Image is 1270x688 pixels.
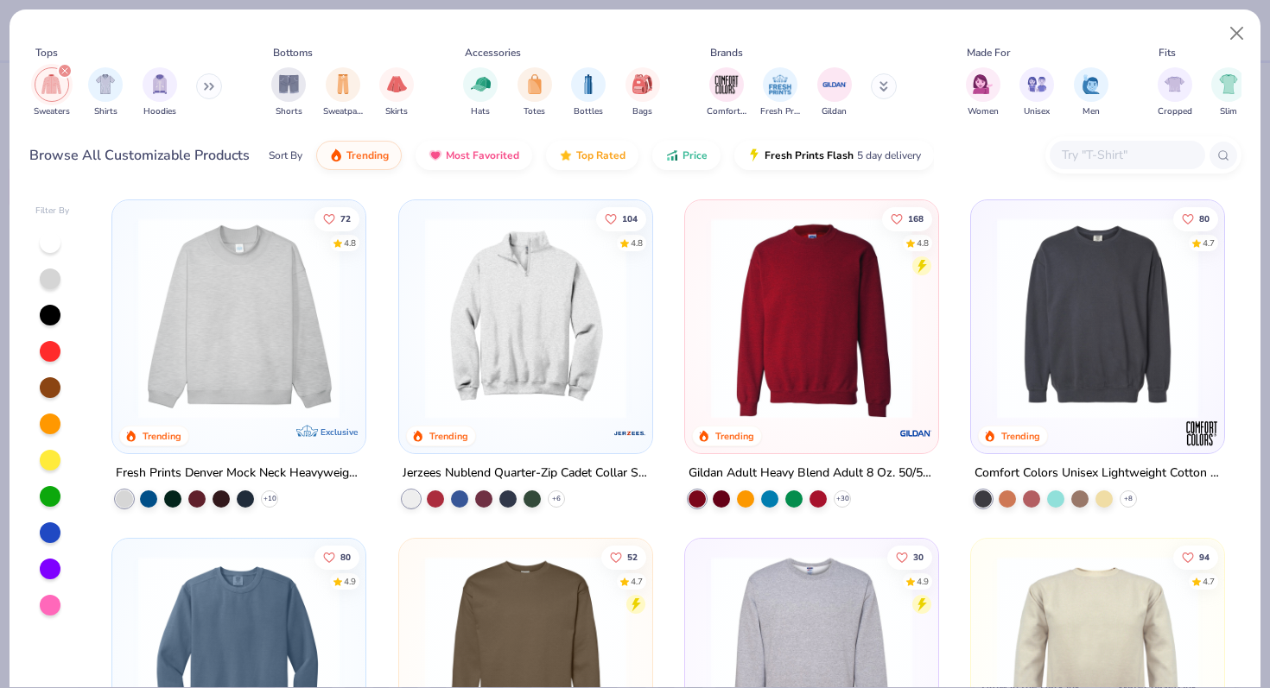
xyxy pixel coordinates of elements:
div: filter for Men [1074,67,1108,118]
img: Hats Image [471,74,491,94]
button: filter button [966,67,1000,118]
span: Bags [632,105,652,118]
img: TopRated.gif [559,148,573,162]
div: filter for Shorts [271,67,306,118]
img: Totes Image [525,74,544,94]
span: Bottles [574,105,603,118]
img: Comfort Colors Image [714,72,740,98]
button: Like [882,206,932,230]
span: Gildan [822,105,847,118]
span: Totes [524,105,545,118]
button: Like [314,206,359,230]
div: Accessories [465,45,521,60]
div: filter for Unisex [1019,67,1054,118]
button: Top Rated [546,141,638,170]
img: Gildan Image [822,72,848,98]
img: Gildan logo [899,416,933,451]
button: filter button [88,67,123,118]
div: Brands [710,45,743,60]
span: Sweatpants [323,105,363,118]
div: filter for Women [966,67,1000,118]
span: Men [1083,105,1100,118]
input: Try "T-Shirt" [1060,145,1193,165]
span: + 8 [1124,494,1133,504]
img: Sweaters Image [41,74,61,94]
div: filter for Shirts [88,67,123,118]
img: 92253b97-214b-4b5a-8cde-29cfb8752a47 [988,218,1207,419]
img: Slim Image [1219,74,1238,94]
img: f9d5fe47-ba8e-4b27-8d97-0d739b31e23c [635,218,854,419]
button: filter button [143,67,177,118]
img: flash.gif [747,148,761,162]
img: Skirts Image [387,74,407,94]
button: filter button [817,67,852,118]
span: Hoodies [143,105,176,118]
div: 4.9 [344,576,356,589]
button: filter button [1074,67,1108,118]
img: f5d85501-0dbb-4ee4-b115-c08fa3845d83 [130,218,348,419]
span: Unisex [1024,105,1050,118]
span: Price [683,148,708,162]
span: + 6 [552,494,561,504]
div: 4.7 [630,576,642,589]
div: 4.7 [1203,576,1215,589]
span: Shirts [94,105,117,118]
span: Skirts [385,105,408,118]
div: 4.7 [1203,237,1215,249]
img: c7b025ed-4e20-46ac-9c52-55bc1f9f47df [702,218,921,419]
div: 4.8 [917,237,929,249]
img: Shorts Image [279,74,299,94]
img: Hoodies Image [150,74,169,94]
span: Sweaters [34,105,70,118]
div: Fits [1159,45,1176,60]
div: filter for Comfort Colors [707,67,746,118]
span: Shorts [276,105,302,118]
button: filter button [379,67,414,118]
span: 72 [340,214,351,223]
span: 80 [340,553,351,562]
div: filter for Slim [1211,67,1246,118]
span: Trending [346,148,389,162]
span: Exclusive [321,426,359,438]
span: Cropped [1158,105,1192,118]
div: filter for Totes [518,67,552,118]
button: Price [652,141,721,170]
span: Most Favorited [446,148,519,162]
img: Bags Image [632,74,651,94]
div: filter for Cropped [1158,67,1192,118]
div: Fresh Prints Denver Mock Neck Heavyweight Sweatshirt [116,463,362,484]
div: Jerzees Nublend Quarter-Zip Cadet Collar Sweatshirt [403,463,649,484]
span: Comfort Colors [707,105,746,118]
span: 80 [1199,214,1210,223]
div: filter for Skirts [379,67,414,118]
span: 104 [621,214,637,223]
span: 5 day delivery [857,146,921,166]
img: 4c43767e-b43d-41ae-ac30-96e6ebada8dd [921,218,1140,419]
div: filter for Sweaters [34,67,70,118]
button: Close [1221,17,1254,50]
button: filter button [34,67,70,118]
img: Jerzees logo [613,416,647,451]
img: Fresh Prints Image [767,72,793,98]
button: filter button [571,67,606,118]
img: Comfort Colors logo [1184,416,1219,451]
span: Slim [1220,105,1237,118]
span: Hats [471,105,490,118]
button: filter button [323,67,363,118]
button: Like [1173,206,1218,230]
button: Most Favorited [416,141,532,170]
img: Men Image [1082,74,1101,94]
div: filter for Sweatpants [323,67,363,118]
button: filter button [707,67,746,118]
span: Fresh Prints Flash [765,148,854,162]
span: + 30 [835,494,848,504]
button: filter button [1158,67,1192,118]
span: Women [968,105,999,118]
div: filter for Bottles [571,67,606,118]
span: Fresh Prints [760,105,800,118]
span: 94 [1199,553,1210,562]
button: Like [595,206,645,230]
button: Like [887,546,932,570]
img: Shirts Image [96,74,116,94]
div: filter for Gildan [817,67,852,118]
